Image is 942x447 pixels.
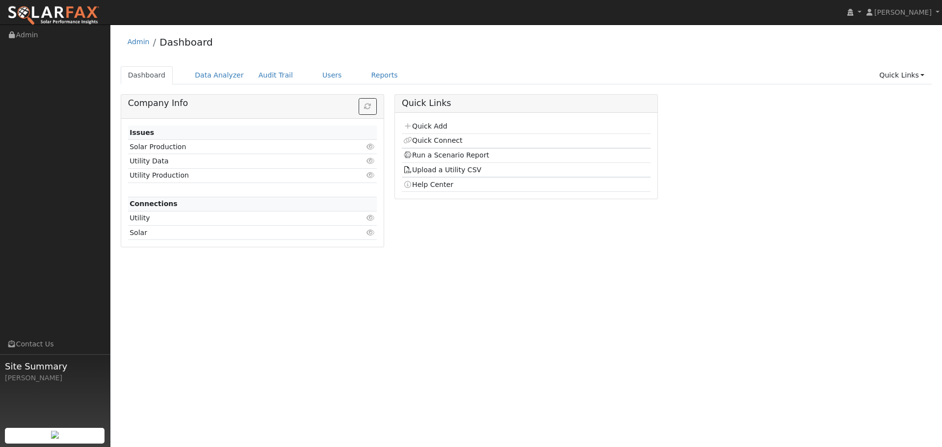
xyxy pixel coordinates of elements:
td: Utility Production [128,168,337,183]
i: Click to view [366,214,375,221]
a: Dashboard [121,66,173,84]
i: Click to view [366,158,375,164]
a: Users [315,66,349,84]
td: Utility Data [128,154,337,168]
a: Quick Connect [403,136,462,144]
i: Click to view [366,143,375,150]
a: Help Center [403,181,453,188]
a: Data Analyzer [187,66,251,84]
div: [PERSON_NAME] [5,373,105,383]
td: Solar Production [128,140,337,154]
a: Upload a Utility CSV [403,166,481,174]
i: Click to view [366,229,375,236]
h5: Company Info [128,98,377,108]
a: Reports [364,66,405,84]
td: Solar [128,226,337,240]
span: Site Summary [5,360,105,373]
a: Run a Scenario Report [403,151,489,159]
a: Quick Add [403,122,447,130]
span: [PERSON_NAME] [874,8,932,16]
strong: Issues [130,129,154,136]
img: SolarFax [7,5,100,26]
a: Audit Trail [251,66,300,84]
a: Dashboard [159,36,213,48]
a: Quick Links [872,66,932,84]
td: Utility [128,211,337,225]
strong: Connections [130,200,178,208]
img: retrieve [51,431,59,439]
h5: Quick Links [402,98,651,108]
a: Admin [128,38,150,46]
i: Click to view [366,172,375,179]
